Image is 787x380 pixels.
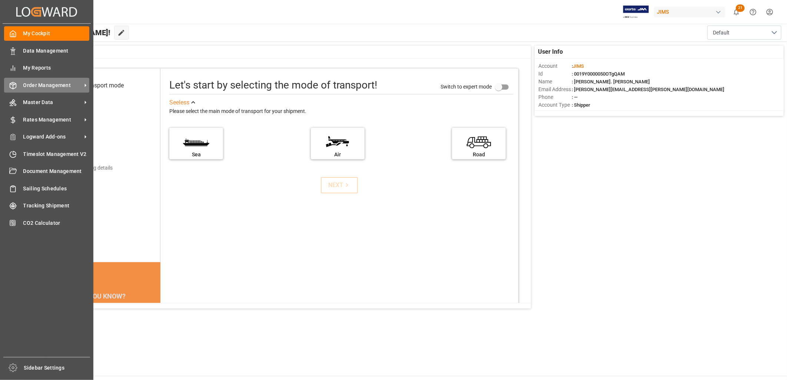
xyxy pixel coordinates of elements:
[538,93,572,101] span: Phone
[572,102,590,108] span: : Shipper
[23,150,90,158] span: Timeslot Management V2
[538,47,563,56] span: User Info
[66,164,113,172] div: Add shipping details
[572,71,625,77] span: : 0019Y0000050OTgQAM
[23,185,90,193] span: Sailing Schedules
[713,29,730,37] span: Default
[623,6,649,19] img: Exertis%20JAM%20-%20Email%20Logo.jpg_1722504956.jpg
[572,79,650,84] span: : [PERSON_NAME]. [PERSON_NAME]
[441,84,492,90] span: Switch to expert mode
[572,94,578,100] span: : —
[573,63,584,69] span: JIMS
[23,219,90,227] span: CO2 Calculator
[4,43,89,58] a: Data Management
[169,98,189,107] div: See less
[24,364,90,372] span: Sidebar Settings
[4,199,89,213] a: Tracking Shipment
[23,64,90,72] span: My Reports
[23,133,82,141] span: Logward Add-ons
[4,26,89,41] a: My Cockpit
[4,216,89,230] a: CO2 Calculator
[321,177,358,193] button: NEXT
[728,4,745,20] button: show 21 new notifications
[41,288,161,304] div: DID YOU KNOW?
[456,151,502,159] div: Road
[707,26,781,40] button: open menu
[23,99,82,106] span: Master Data
[736,4,745,12] span: 21
[173,151,219,159] div: Sea
[538,62,572,70] span: Account
[538,78,572,86] span: Name
[23,167,90,175] span: Document Management
[31,26,110,40] span: Hello [PERSON_NAME]!
[572,63,584,69] span: :
[23,30,90,37] span: My Cockpit
[328,181,351,190] div: NEXT
[745,4,761,20] button: Help Center
[4,61,89,75] a: My Reports
[315,151,361,159] div: Air
[572,87,724,92] span: : [PERSON_NAME][EMAIL_ADDRESS][PERSON_NAME][DOMAIN_NAME]
[169,107,513,116] div: Please select the main mode of transport for your shipment.
[4,181,89,196] a: Sailing Schedules
[169,77,377,93] div: Let's start by selecting the mode of transport!
[4,147,89,161] a: Timeslot Management V2
[23,202,90,210] span: Tracking Shipment
[654,5,728,19] button: JIMS
[23,81,82,89] span: Order Management
[66,81,124,90] div: Select transport mode
[538,101,572,109] span: Account Type
[538,70,572,78] span: Id
[538,86,572,93] span: Email Address
[23,116,82,124] span: Rates Management
[4,164,89,179] a: Document Management
[23,47,90,55] span: Data Management
[654,7,725,17] div: JIMS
